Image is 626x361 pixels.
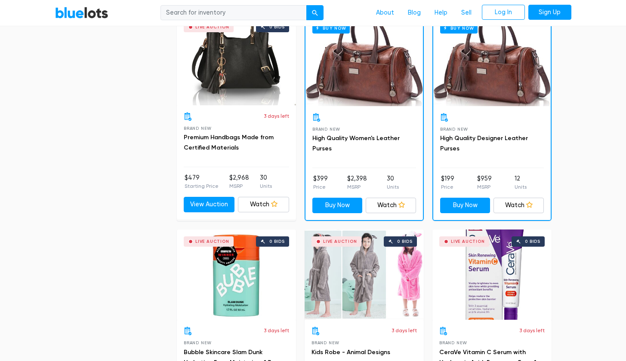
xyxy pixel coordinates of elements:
[387,174,399,191] li: 30
[454,5,478,21] a: Sell
[440,127,468,132] span: Brand New
[313,183,328,191] p: Price
[160,5,307,21] input: Search for inventory
[312,198,363,213] a: Buy Now
[397,239,413,244] div: 0 bids
[401,5,428,21] a: Blog
[451,239,485,244] div: Live Auction
[440,198,490,213] a: Buy Now
[515,183,527,191] p: Units
[195,239,229,244] div: Live Auction
[528,5,571,20] a: Sign Up
[477,174,492,191] li: $959
[177,229,296,320] a: Live Auction 0 bids
[55,6,108,19] a: BlueLots
[392,327,417,334] p: 3 days left
[432,229,552,320] a: Live Auction 0 bids
[515,174,527,191] li: 12
[525,239,540,244] div: 0 bids
[184,134,274,151] a: Premium Handbags Made from Certified Materials
[441,174,454,191] li: $199
[312,23,350,34] h6: Buy Now
[312,127,340,132] span: Brand New
[311,349,390,356] a: Kids Robe - Animal Designs
[519,327,545,334] p: 3 days left
[305,16,423,106] a: Buy Now
[260,173,272,190] li: 30
[323,239,357,244] div: Live Auction
[439,340,467,345] span: Brand New
[264,112,289,120] p: 3 days left
[195,25,229,29] div: Live Auction
[311,340,339,345] span: Brand New
[184,126,212,131] span: Brand New
[269,239,285,244] div: 0 bids
[185,173,219,190] li: $479
[305,229,424,320] a: Live Auction 0 bids
[387,183,399,191] p: Units
[441,183,454,191] p: Price
[185,182,219,190] p: Starting Price
[229,182,249,190] p: MSRP
[477,183,492,191] p: MSRP
[366,198,416,213] a: Watch
[238,197,289,212] a: Watch
[177,15,296,105] a: Live Auction 0 bids
[312,135,400,152] a: High Quality Women's Leather Purses
[440,23,478,34] h6: Buy Now
[260,182,272,190] p: Units
[493,198,544,213] a: Watch
[428,5,454,21] a: Help
[184,340,212,345] span: Brand New
[347,183,367,191] p: MSRP
[269,25,285,29] div: 0 bids
[482,5,525,20] a: Log In
[440,135,528,152] a: High Quality Designer Leather Purses
[264,327,289,334] p: 3 days left
[433,16,551,106] a: Buy Now
[347,174,367,191] li: $2,398
[369,5,401,21] a: About
[184,197,235,212] a: View Auction
[229,173,249,190] li: $2,968
[313,174,328,191] li: $399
